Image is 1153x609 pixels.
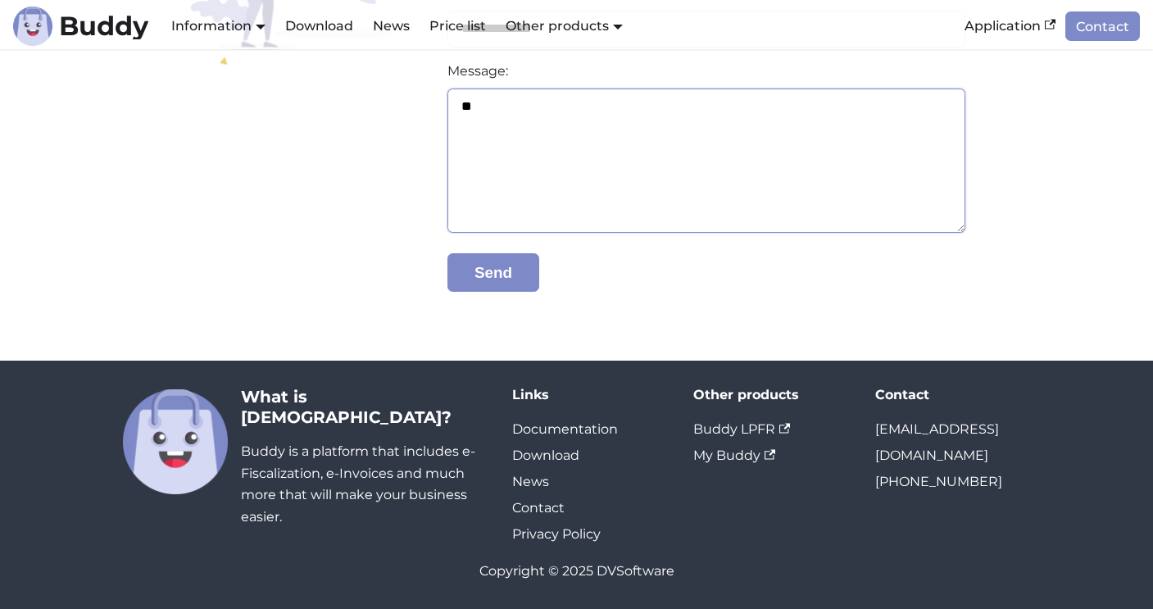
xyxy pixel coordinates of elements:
[171,18,266,34] a: Information
[479,563,674,579] font: Copyright © 2025 DVSoftware
[429,18,486,34] font: Price list
[474,264,512,281] font: Send
[241,443,475,524] font: Buddy is a platform that includes e-Fiscalization, e-Invoices and much more that will make your b...
[13,7,148,46] a: LogoBuddy
[447,253,540,293] button: Send
[512,421,618,437] a: Documentation
[1076,19,1129,34] font: Contact
[59,10,148,42] font: Buddy
[693,448,760,463] font: My Buddy
[875,474,1002,489] a: [PHONE_NUMBER]
[955,12,1065,40] a: Application
[512,500,565,516] a: Contact
[13,7,52,46] img: Logo
[875,421,999,463] a: [EMAIL_ADDRESS][DOMAIN_NAME]
[447,63,508,79] font: Message:
[693,421,790,437] a: Buddy LPFR
[512,448,579,463] a: Download
[123,389,228,494] img: Buddy
[693,387,799,402] font: Other products
[241,387,452,427] font: What is [DEMOGRAPHIC_DATA]?
[171,18,252,34] font: Information
[363,12,420,40] a: News
[275,12,363,40] a: Download
[512,526,601,542] a: Privacy Policy
[420,12,496,40] a: Price list
[875,387,929,402] font: Contact
[285,18,353,34] font: Download
[965,18,1041,34] font: Application
[512,387,549,402] font: Links
[506,18,609,34] font: Other products
[1065,11,1140,40] a: Contact
[693,421,775,437] font: Buddy LPFR
[693,448,775,463] a: My Buddy
[512,474,549,489] a: News
[373,18,410,34] font: News
[506,18,623,34] a: Other products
